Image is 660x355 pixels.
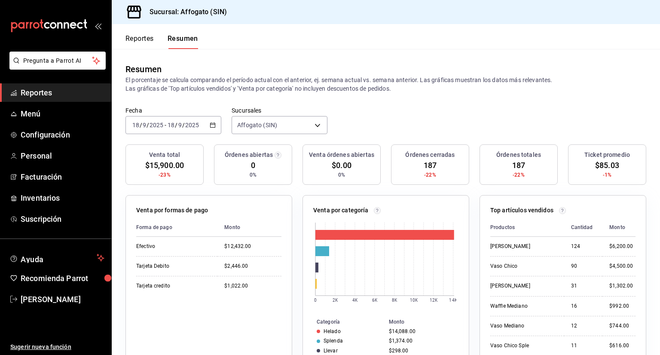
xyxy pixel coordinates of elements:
div: navigation tabs [125,34,198,49]
span: Personal [21,150,104,162]
div: Splenda [324,338,343,344]
span: / [182,122,185,129]
span: Inventarios [21,192,104,204]
span: / [175,122,177,129]
div: Tarjeta credito [136,282,211,290]
span: Configuración [21,129,104,141]
label: Fecha [125,107,221,113]
div: $1,302.00 [609,282,636,290]
div: $1,374.00 [389,338,455,344]
span: -23% [159,171,171,179]
span: - [165,122,166,129]
div: $616.00 [609,342,636,349]
div: 11 [571,342,596,349]
div: $992.00 [609,303,636,310]
span: 187 [512,159,525,171]
span: Affogato (SIN) [237,121,277,129]
button: Resumen [168,34,198,49]
div: $6,200.00 [609,243,636,250]
p: Venta por categoría [313,206,369,215]
span: Reportes [21,87,104,98]
div: 31 [571,282,596,290]
span: 0 [251,159,255,171]
div: Vaso Mediano [490,322,557,330]
div: $2,446.00 [224,263,281,270]
span: Recomienda Parrot [21,272,104,284]
div: $14,088.00 [389,328,455,334]
p: Top artículos vendidos [490,206,553,215]
div: Vaso Chico Sple [490,342,557,349]
h3: Sucursal: Affogato (SIN) [143,7,227,17]
span: 0% [250,171,257,179]
th: Categoría [303,317,385,327]
span: Ayuda [21,253,93,263]
input: ---- [185,122,199,129]
p: Venta por formas de pago [136,206,208,215]
span: $0.00 [332,159,351,171]
input: -- [142,122,147,129]
div: $1,022.00 [224,282,281,290]
h3: Órdenes cerradas [405,150,455,159]
span: [PERSON_NAME] [21,294,104,305]
div: Waffle Mediano [490,303,557,310]
div: 16 [571,303,596,310]
text: 12K [430,298,438,303]
h3: Órdenes abiertas [225,150,273,159]
div: [PERSON_NAME] [490,243,557,250]
th: Forma de pago [136,218,217,237]
p: El porcentaje se calcula comparando el período actual con el anterior, ej. semana actual vs. sema... [125,76,646,93]
div: 90 [571,263,596,270]
span: Facturación [21,171,104,183]
text: 2K [333,298,338,303]
div: Tarjeta Debito [136,263,211,270]
span: -1% [603,171,611,179]
text: 0 [314,298,317,303]
div: $12,432.00 [224,243,281,250]
span: Sugerir nueva función [10,343,104,352]
div: Helado [324,328,341,334]
text: 8K [392,298,397,303]
span: Suscripción [21,213,104,225]
button: open_drawer_menu [95,22,101,29]
div: 12 [571,322,596,330]
span: Pregunta a Parrot AI [23,56,92,65]
div: Efectivo [136,243,211,250]
div: $4,500.00 [609,263,636,270]
span: -22% [424,171,436,179]
div: Resumen [125,63,162,76]
input: -- [178,122,182,129]
button: Reportes [125,34,154,49]
div: Llevar [324,348,338,354]
th: Monto [602,218,636,237]
div: 124 [571,243,596,250]
div: [PERSON_NAME] [490,282,557,290]
h3: Órdenes totales [496,150,541,159]
text: 4K [352,298,358,303]
input: -- [167,122,175,129]
h3: Venta órdenes abiertas [309,150,374,159]
text: 10K [410,298,418,303]
input: ---- [149,122,164,129]
text: 14K [449,298,458,303]
span: 0% [338,171,345,179]
input: -- [132,122,140,129]
th: Monto [385,317,469,327]
div: $744.00 [609,322,636,330]
h3: Ticket promedio [584,150,630,159]
span: $15,900.00 [145,159,184,171]
button: Pregunta a Parrot AI [9,52,106,70]
label: Sucursales [232,107,327,113]
a: Pregunta a Parrot AI [6,62,106,71]
th: Cantidad [564,218,603,237]
text: 6K [372,298,378,303]
h3: Venta total [149,150,180,159]
th: Productos [490,218,564,237]
span: Menú [21,108,104,119]
div: $298.00 [389,348,455,354]
th: Monto [217,218,281,237]
span: 187 [424,159,437,171]
span: / [147,122,149,129]
span: -22% [513,171,525,179]
span: $85.03 [595,159,619,171]
span: / [140,122,142,129]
